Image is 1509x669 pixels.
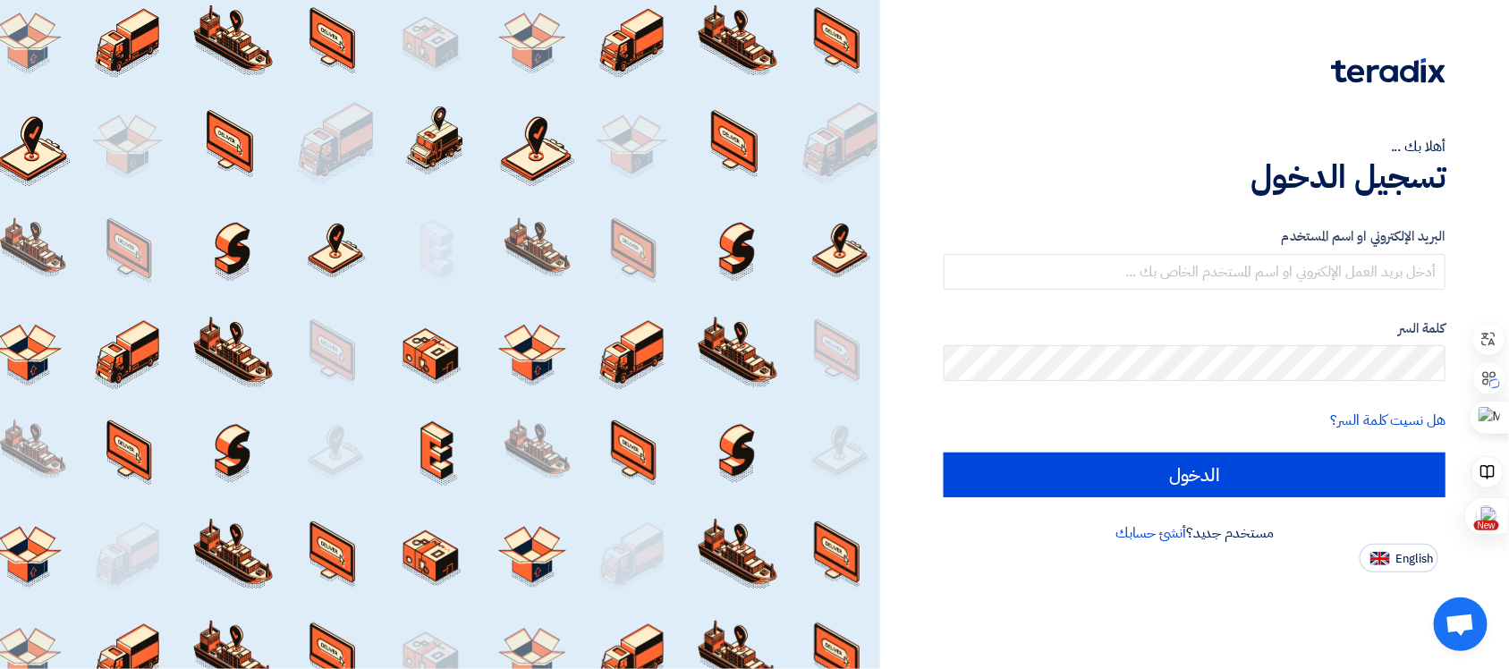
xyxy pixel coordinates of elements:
a: هل نسيت كلمة السر؟ [1331,410,1445,431]
div: مستخدم جديد؟ [944,522,1445,544]
label: كلمة السر [944,318,1445,339]
button: English [1360,544,1438,572]
a: أنشئ حسابك [1115,522,1186,544]
img: en-US.png [1370,552,1390,565]
h1: تسجيل الدخول [944,157,1445,197]
input: الدخول [944,453,1445,497]
a: دردشة مفتوحة [1434,597,1488,651]
span: English [1395,553,1433,565]
label: البريد الإلكتروني او اسم المستخدم [944,226,1445,247]
input: أدخل بريد العمل الإلكتروني او اسم المستخدم الخاص بك ... [944,254,1445,290]
img: Teradix logo [1331,58,1445,83]
div: أهلا بك ... [944,136,1445,157]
